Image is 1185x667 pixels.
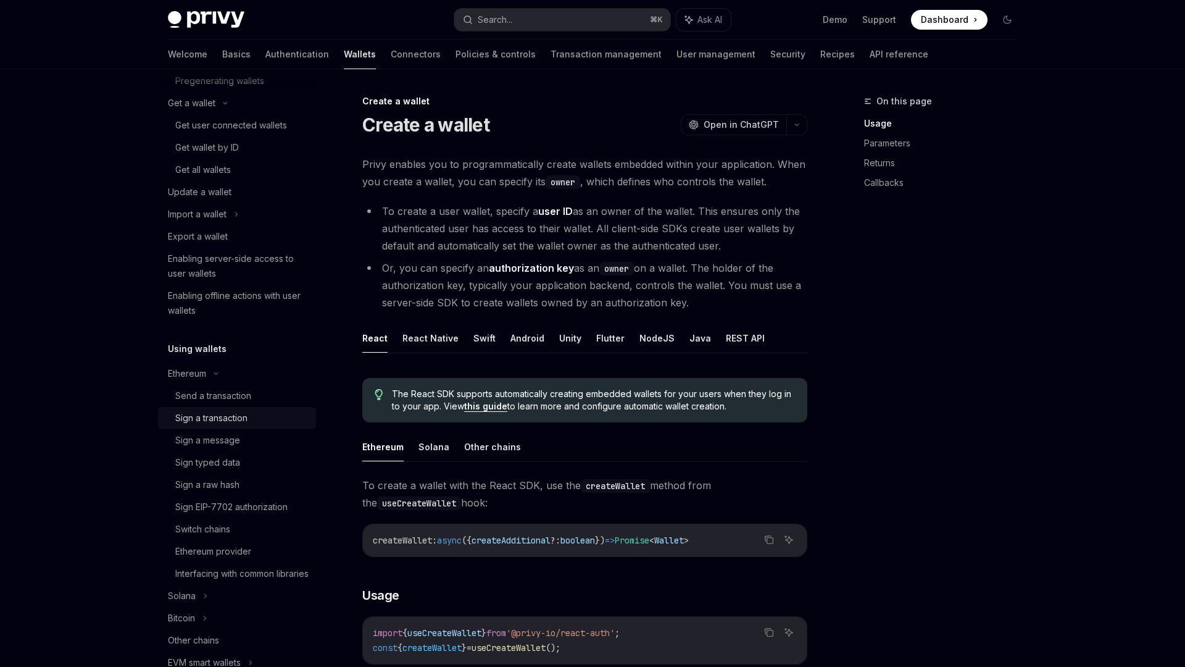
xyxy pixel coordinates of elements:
[560,535,595,546] span: boolean
[478,12,512,27] div: Search...
[473,324,496,353] button: Swift
[168,251,309,281] div: Enabling server-side access to user wallets
[158,540,316,563] a: Ethereum provider
[676,40,755,69] a: User management
[362,95,807,107] div: Create a wallet
[650,15,663,25] span: ⌘ K
[486,627,506,639] span: from
[158,385,316,407] a: Send a transaction
[391,40,441,69] a: Connectors
[175,140,239,155] div: Get wallet by ID
[781,624,797,640] button: Ask AI
[158,451,316,474] a: Sign typed data
[649,535,654,546] span: <
[373,642,397,653] span: const
[175,118,287,133] div: Get user connected wallets
[362,477,807,511] span: To create a wallet with the React SDK, use the method from the hook:
[158,181,316,203] a: Update a wallet
[158,429,316,451] a: Sign a message
[168,11,244,28] img: dark logo
[704,119,779,131] span: Open in ChatGPT
[596,324,625,353] button: Flutter
[689,324,711,353] button: Java
[472,535,551,546] span: createAdditional
[158,474,316,496] a: Sign a raw hash
[432,535,437,546] span: :
[175,411,247,426] div: Sign a transaction
[158,629,316,652] a: Other chains
[864,173,1027,193] a: Callbacks
[538,205,573,217] strong: user ID
[726,324,765,353] button: REST API
[168,207,227,222] div: Import a wallet
[175,566,309,581] div: Interfacing with common libraries
[362,432,404,461] button: Ethereum
[862,14,896,26] a: Support
[481,627,486,639] span: }
[362,587,399,604] span: Usage
[158,136,316,159] a: Get wallet by ID
[676,9,731,31] button: Ask AI
[615,627,620,639] span: ;
[559,324,581,353] button: Unity
[781,532,797,548] button: Ask AI
[654,535,684,546] span: Wallet
[876,94,932,109] span: On this page
[437,535,462,546] span: async
[402,642,462,653] span: createWallet
[864,114,1027,133] a: Usage
[168,366,206,381] div: Ethereum
[373,535,432,546] span: createWallet
[397,642,402,653] span: {
[595,535,605,546] span: })
[921,14,968,26] span: Dashboard
[175,500,288,514] div: Sign EIP-7702 authorization
[362,203,807,254] li: To create a user wallet, specify a as an owner of the wallet. This ensures only the authenticated...
[402,627,407,639] span: {
[418,432,449,461] button: Solana
[175,433,240,448] div: Sign a message
[168,96,215,111] div: Get a wallet
[510,324,544,353] button: Android
[407,627,481,639] span: useCreateWallet
[823,14,847,26] a: Demo
[761,624,777,640] button: Copy the contents from the code block
[820,40,855,69] a: Recipes
[615,535,649,546] span: Promise
[697,14,722,26] span: Ask AI
[158,496,316,518] a: Sign EIP-7702 authorization
[489,262,574,274] strong: authorization key
[464,401,507,412] a: this guide
[362,156,807,190] span: Privy enables you to programmatically create wallets embedded within your application. When you c...
[168,185,231,199] div: Update a wallet
[222,40,251,69] a: Basics
[599,262,634,275] code: owner
[681,114,786,135] button: Open in ChatGPT
[605,535,615,546] span: =>
[175,388,251,403] div: Send a transaction
[344,40,376,69] a: Wallets
[175,455,240,470] div: Sign typed data
[467,642,472,653] span: =
[168,633,219,648] div: Other chains
[168,229,228,244] div: Export a wallet
[864,133,1027,153] a: Parameters
[911,10,987,30] a: Dashboard
[362,114,489,136] h1: Create a wallet
[158,114,316,136] a: Get user connected wallets
[168,40,207,69] a: Welcome
[454,9,670,31] button: Search...⌘K
[997,10,1017,30] button: Toggle dark mode
[464,432,521,461] button: Other chains
[158,518,316,540] a: Switch chains
[392,388,795,413] span: The React SDK supports automatically creating embedded wallets for your users when they log in to...
[362,324,388,353] button: React
[158,248,316,285] a: Enabling server-side access to user wallets
[462,535,472,546] span: ({
[362,259,807,311] li: Or, you can specify an as an on a wallet. The holder of the authorization key, typically your app...
[551,535,560,546] span: ?:
[168,589,196,603] div: Solana
[546,642,560,653] span: ();
[462,642,467,653] span: }
[581,479,650,493] code: createWallet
